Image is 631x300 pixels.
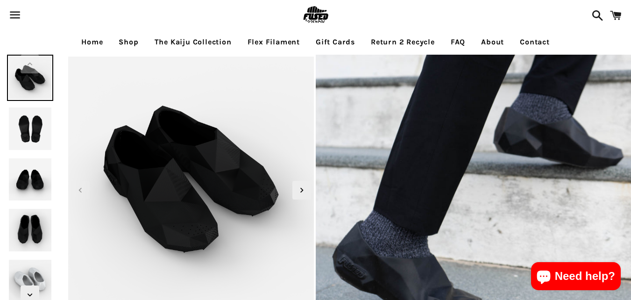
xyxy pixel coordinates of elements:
[474,30,511,54] a: About
[7,157,53,203] img: [3D printed Shoes] - lightweight custom 3dprinted shoes sneakers sandals fused footwear
[292,181,311,200] div: Next slide
[7,106,53,152] img: [3D printed Shoes] - lightweight custom 3dprinted shoes sneakers sandals fused footwear
[364,30,442,54] a: Return 2 Recycle
[241,30,307,54] a: Flex Filament
[74,30,110,54] a: Home
[444,30,472,54] a: FAQ
[309,30,362,54] a: Gift Cards
[112,30,145,54] a: Shop
[148,30,239,54] a: The Kaiju Collection
[513,30,557,54] a: Contact
[71,181,90,200] div: Previous slide
[7,207,53,253] img: [3D printed Shoes] - lightweight custom 3dprinted shoes sneakers sandals fused footwear
[528,262,624,293] inbox-online-store-chat: Shopify online store chat
[7,55,53,101] img: [3D printed Shoes] - lightweight custom 3dprinted shoes sneakers sandals fused footwear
